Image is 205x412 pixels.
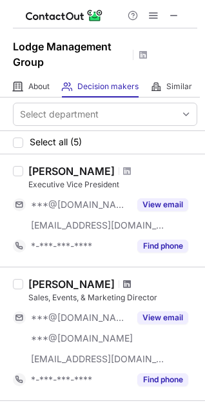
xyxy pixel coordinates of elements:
[30,137,82,147] span: Select all (5)
[31,353,165,365] span: [EMAIL_ADDRESS][DOMAIN_NAME]
[137,198,188,211] button: Reveal Button
[77,81,139,92] span: Decision makers
[28,179,197,191] div: Executive Vice President
[31,220,165,231] span: [EMAIL_ADDRESS][DOMAIN_NAME]
[166,81,192,92] span: Similar
[28,292,197,304] div: Sales, Events, & Marketing Director
[137,373,188,386] button: Reveal Button
[31,333,133,344] span: ***@[DOMAIN_NAME]
[137,240,188,252] button: Reveal Button
[26,8,103,23] img: ContactOut v5.3.10
[28,278,115,291] div: [PERSON_NAME]
[31,312,130,324] span: ***@[DOMAIN_NAME]
[137,311,188,324] button: Reveal Button
[28,165,115,178] div: [PERSON_NAME]
[20,108,99,121] div: Select department
[28,81,50,92] span: About
[31,199,130,211] span: ***@[DOMAIN_NAME]
[13,39,129,70] h1: Lodge Management Group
